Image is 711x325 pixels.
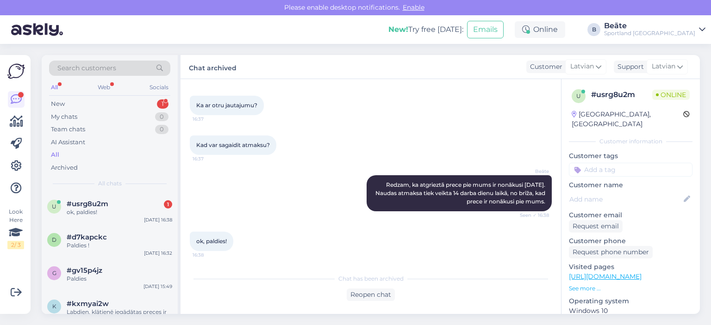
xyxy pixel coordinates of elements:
[572,110,683,129] div: [GEOGRAPHIC_DATA], [GEOGRAPHIC_DATA]
[196,141,270,148] span: Kad var sagaidit atmaksu?
[569,306,692,316] p: Windows 10
[569,296,692,306] p: Operating system
[569,262,692,272] p: Visited pages
[67,208,172,216] div: ok, paldies!
[51,150,59,159] div: All
[514,212,549,219] span: Seen ✓ 16:38
[375,181,547,205] span: Redzam, ka atgrieztā prece pie mums ir nonākusi [DATE]. Naudas atmaksa tiek veikta 14 darba dienu...
[193,251,227,258] span: 16:38
[51,99,65,109] div: New
[569,236,692,246] p: Customer phone
[338,275,404,283] span: Chat has been archived
[96,81,112,93] div: Web
[189,61,237,73] label: Chat archived
[569,246,653,258] div: Request phone number
[591,89,652,100] div: # usrg8u2m
[514,168,549,175] span: Beāte
[67,200,108,208] span: #usrg8u2m
[570,61,594,72] span: Latvian
[467,21,504,38] button: Emails
[157,99,168,109] div: 1
[576,92,581,99] span: u
[7,62,25,80] img: Askly Logo
[569,151,692,161] p: Customer tags
[193,116,227,123] span: 16:37
[57,63,116,73] span: Search customers
[614,62,644,72] div: Support
[7,208,24,249] div: Look Here
[604,22,705,37] a: BeāteSportland [GEOGRAPHIC_DATA]
[196,102,257,109] span: Ka ar otru jautajumu?
[51,163,78,172] div: Archived
[388,24,463,35] div: Try free [DATE]:
[347,288,395,301] div: Reopen chat
[587,23,600,36] div: B
[52,236,56,243] span: d
[569,220,623,233] div: Request email
[388,25,408,34] b: New!
[400,3,427,12] span: Enable
[67,275,172,283] div: Paldies
[196,238,227,245] span: ok, paldies!
[155,112,168,122] div: 0
[652,61,675,72] span: Latvian
[193,155,227,162] span: 16:37
[52,270,56,276] span: g
[569,272,642,281] a: [URL][DOMAIN_NAME]
[67,300,109,308] span: #kxmyai2w
[52,303,56,310] span: k
[164,200,172,208] div: 1
[569,194,682,204] input: Add name
[155,125,168,134] div: 0
[569,284,692,293] p: See more ...
[148,81,170,93] div: Socials
[52,203,56,210] span: u
[144,250,172,257] div: [DATE] 16:32
[604,22,695,30] div: Beāte
[98,179,122,188] span: All chats
[67,233,107,241] span: #d7kapckc
[569,210,692,220] p: Customer email
[49,81,60,93] div: All
[604,30,695,37] div: Sportland [GEOGRAPHIC_DATA]
[569,137,692,146] div: Customer information
[51,125,85,134] div: Team chats
[51,112,77,122] div: My chats
[526,62,562,72] div: Customer
[144,216,172,223] div: [DATE] 16:38
[51,138,85,147] div: AI Assistant
[67,308,172,325] div: Labdien, klātienē iegādātas preces ir iespējams mainīt vai atgriezt tikai ar derīgu pirkuma čeku.
[569,180,692,190] p: Customer name
[515,21,565,38] div: Online
[7,241,24,249] div: 2 / 3
[569,163,692,177] input: Add a tag
[143,283,172,290] div: [DATE] 15:49
[652,90,690,100] span: Online
[67,266,102,275] span: #gv15p4jz
[67,241,172,250] div: Paldies !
